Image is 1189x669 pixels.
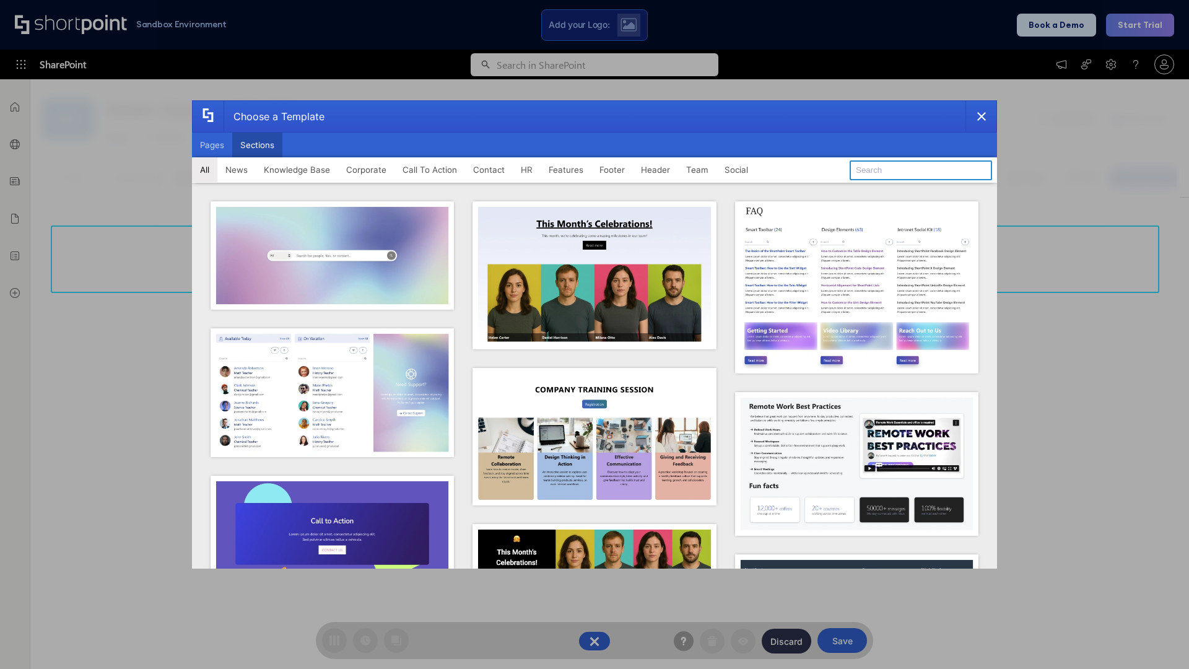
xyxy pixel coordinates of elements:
[513,157,541,182] button: HR
[465,157,513,182] button: Contact
[716,157,756,182] button: Social
[541,157,591,182] button: Features
[633,157,678,182] button: Header
[394,157,465,182] button: Call To Action
[591,157,633,182] button: Footer
[1127,610,1189,669] iframe: Chat Widget
[217,157,256,182] button: News
[678,157,716,182] button: Team
[338,157,394,182] button: Corporate
[256,157,338,182] button: Knowledge Base
[224,101,324,132] div: Choose a Template
[192,157,217,182] button: All
[850,160,992,180] input: Search
[192,100,997,569] div: template selector
[232,133,282,157] button: Sections
[192,133,232,157] button: Pages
